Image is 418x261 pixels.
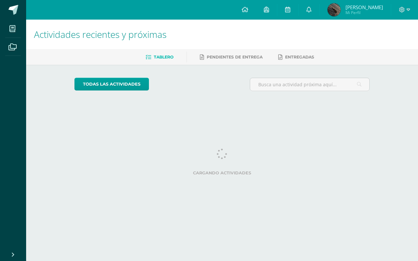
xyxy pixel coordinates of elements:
span: Actividades recientes y próximas [34,28,167,41]
a: Tablero [146,52,173,62]
a: Entregadas [278,52,314,62]
span: Pendientes de entrega [207,55,263,59]
a: Pendientes de entrega [200,52,263,62]
img: df4b85038d825a8216e3ab7c7d34acc9.png [328,3,341,16]
span: Tablero [154,55,173,59]
span: [PERSON_NAME] [346,4,383,10]
label: Cargando actividades [74,171,370,175]
input: Busca una actividad próxima aquí... [250,78,370,91]
span: Mi Perfil [346,10,383,15]
span: Entregadas [285,55,314,59]
a: todas las Actividades [74,78,149,90]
